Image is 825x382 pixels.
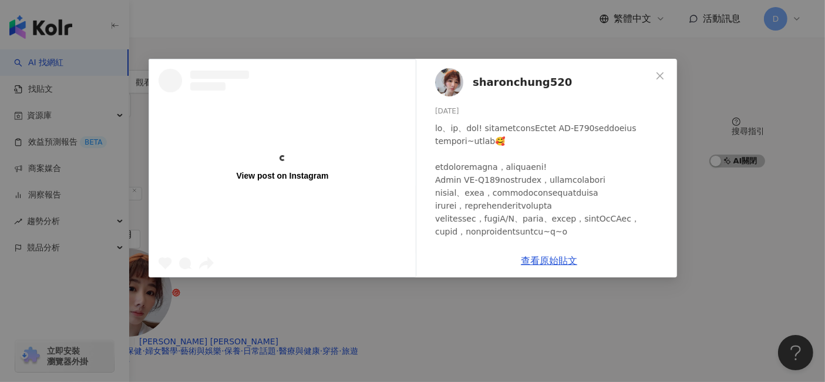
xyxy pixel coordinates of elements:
button: Close [648,64,672,88]
span: sharonchung520 [473,74,572,91]
a: KOL Avatarsharonchung520 [435,68,651,96]
span: close [655,71,665,81]
img: KOL Avatar [435,68,463,96]
a: View post on Instagram [149,59,416,277]
a: 查看原始貼文 [521,255,577,266]
div: View post on Instagram [236,170,328,181]
div: [DATE] [435,106,668,117]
